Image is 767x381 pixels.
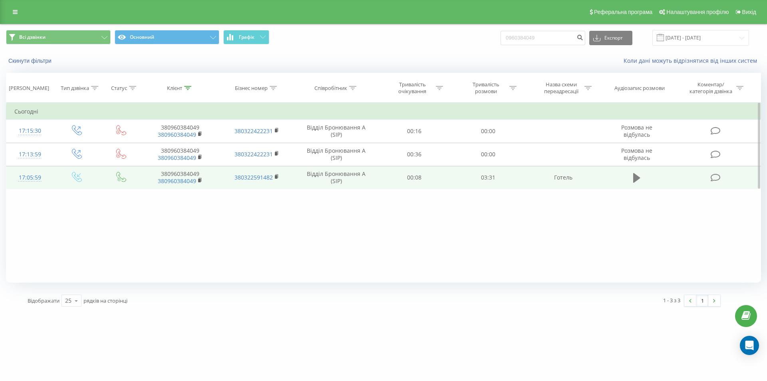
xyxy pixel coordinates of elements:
[540,81,582,95] div: Назва схеми переадресації
[235,85,268,92] div: Бізнес номер
[234,150,273,158] a: 380322422231
[688,81,734,95] div: Коментар/категорія дзвінка
[239,34,254,40] span: Графік
[167,85,182,92] div: Клієнт
[142,166,219,189] td: 380960384049
[451,166,525,189] td: 03:31
[158,131,196,138] a: 380960384049
[142,120,219,143] td: 380960384049
[525,166,602,189] td: Готель
[223,30,269,44] button: Графік
[61,85,89,92] div: Тип дзвінка
[696,295,708,306] a: 1
[621,124,652,138] span: Розмова не відбулась
[19,34,46,40] span: Всі дзвінки
[111,85,127,92] div: Статус
[14,170,46,186] div: 17:05:59
[6,104,761,120] td: Сьогодні
[624,57,761,64] a: Коли дані можуть відрізнятися вiд інших систем
[142,143,219,166] td: 380960384049
[14,123,46,139] div: 17:15:30
[501,31,585,45] input: Пошук за номером
[621,147,652,162] span: Розмова не відбулась
[465,81,507,95] div: Тривалість розмови
[663,296,680,304] div: 1 - 3 з 3
[742,9,756,15] span: Вихід
[28,297,60,304] span: Відображати
[378,166,451,189] td: 00:08
[451,120,525,143] td: 00:00
[314,85,347,92] div: Співробітник
[83,297,127,304] span: рядків на сторінці
[6,30,111,44] button: Всі дзвінки
[589,31,632,45] button: Експорт
[234,174,273,181] a: 380322591482
[391,81,434,95] div: Тривалість очікування
[158,154,196,162] a: 380960384049
[740,336,759,355] div: Open Intercom Messenger
[666,9,729,15] span: Налаштування профілю
[115,30,219,44] button: Основний
[9,85,49,92] div: [PERSON_NAME]
[295,166,378,189] td: Відділ Бронювання A (SIP)
[378,120,451,143] td: 00:16
[378,143,451,166] td: 00:36
[234,127,273,135] a: 380322422231
[158,177,196,185] a: 380960384049
[14,147,46,162] div: 17:13:59
[594,9,653,15] span: Реферальна програма
[295,143,378,166] td: Відділ Бронювання A (SIP)
[65,297,72,305] div: 25
[295,120,378,143] td: Відділ Бронювання A (SIP)
[6,57,56,64] button: Скинути фільтри
[451,143,525,166] td: 00:00
[614,85,665,92] div: Аудіозапис розмови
